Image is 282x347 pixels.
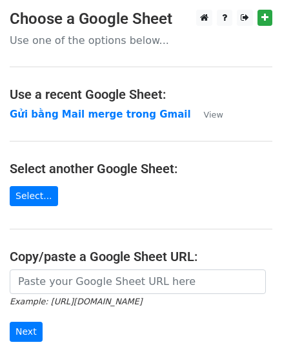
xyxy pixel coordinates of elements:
[10,87,272,102] h4: Use a recent Google Sheet:
[10,297,142,306] small: Example: [URL][DOMAIN_NAME]
[10,322,43,342] input: Next
[10,186,58,206] a: Select...
[10,161,272,176] h4: Select another Google Sheet:
[10,34,272,47] p: Use one of the options below...
[10,10,272,28] h3: Choose a Google Sheet
[204,110,223,120] small: View
[191,109,223,120] a: View
[10,269,266,294] input: Paste your Google Sheet URL here
[10,249,272,264] h4: Copy/paste a Google Sheet URL:
[10,109,191,120] a: Gửi bằng Mail merge trong Gmail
